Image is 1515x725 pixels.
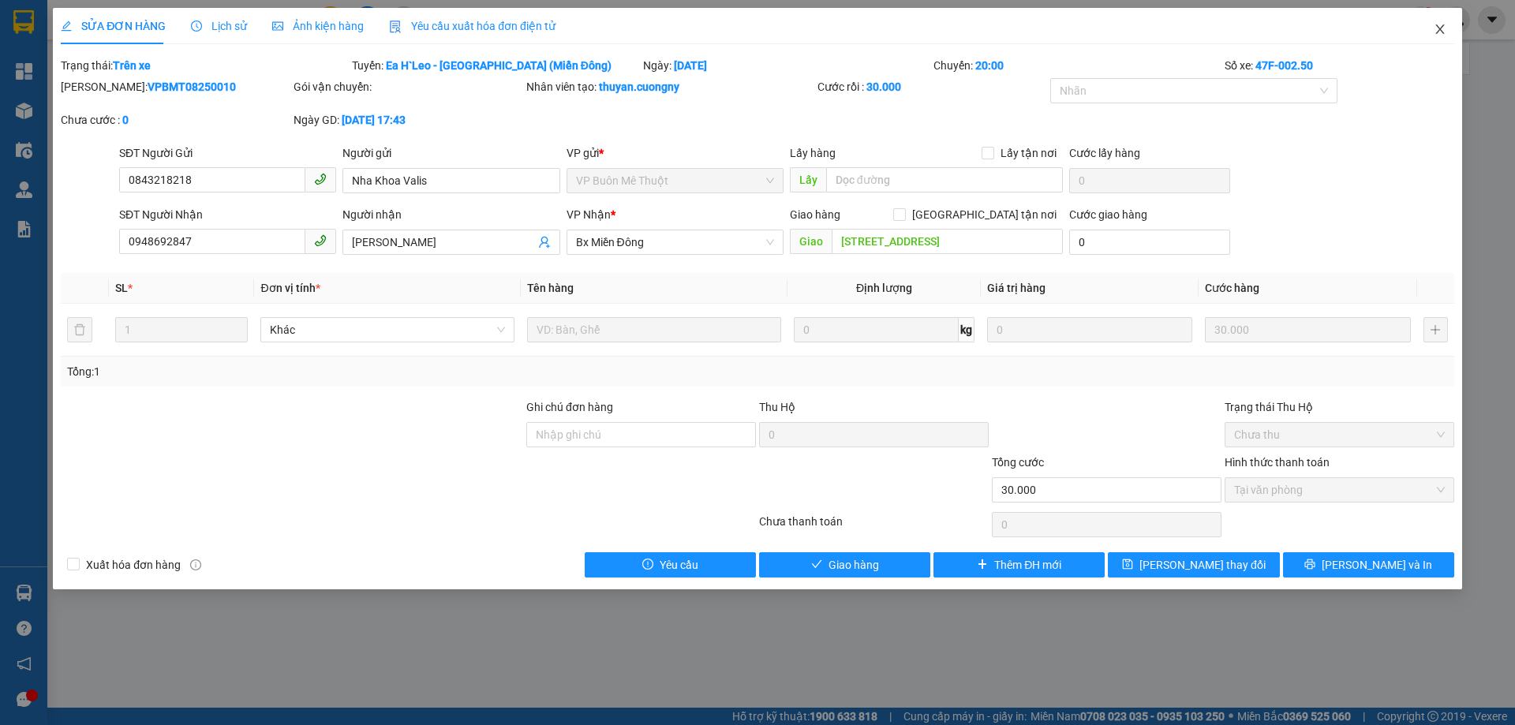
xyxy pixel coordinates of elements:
span: Lấy [790,167,826,192]
label: Hình thức thanh toán [1225,456,1330,469]
span: Cước hàng [1205,282,1259,294]
span: Đơn vị tính [260,282,320,294]
label: Cước giao hàng [1069,208,1147,221]
b: Ea H`Leo - [GEOGRAPHIC_DATA] (Miền Đông) [386,59,612,72]
span: Ảnh kiện hàng [272,20,364,32]
span: Giá trị hàng [987,282,1046,294]
div: Cước rồi : [817,78,1047,95]
div: VP gửi [567,144,784,162]
div: Người nhận [342,206,559,223]
span: Giao hàng [790,208,840,221]
span: [GEOGRAPHIC_DATA] tận nơi [906,206,1063,223]
b: thuyan.cuongny [599,80,679,93]
span: Định lượng [856,282,912,294]
span: user-add [538,236,551,249]
span: clock-circle [191,21,202,32]
b: [DATE] [674,59,707,72]
button: Close [1418,8,1462,52]
div: Trạng thái Thu Hộ [1225,398,1454,416]
span: Yêu cầu [660,556,698,574]
div: Chuyến: [932,57,1223,74]
b: 47F-002.50 [1255,59,1313,72]
span: [PERSON_NAME] thay đổi [1139,556,1266,574]
span: Lấy hàng [790,147,836,159]
span: Yêu cầu xuất hóa đơn điện tử [389,20,555,32]
div: Tuyến: [350,57,642,74]
label: Ghi chú đơn hàng [526,401,613,413]
span: Lấy tận nơi [994,144,1063,162]
input: VD: Bàn, Ghế [527,317,781,342]
span: check [811,559,822,571]
span: Lịch sử [191,20,247,32]
label: Cước lấy hàng [1069,147,1140,159]
span: Giao [790,229,832,254]
div: Chưa thanh toán [757,513,990,540]
span: picture [272,21,283,32]
span: Tên hàng [527,282,574,294]
div: Người gửi [342,144,559,162]
b: [DATE] 17:43 [342,114,406,126]
button: printer[PERSON_NAME] và In [1283,552,1454,577]
span: plus [977,559,988,571]
span: exclamation-circle [642,559,653,571]
b: 30.000 [866,80,901,93]
div: SĐT Người Nhận [119,206,336,223]
div: Ngày: [642,57,933,74]
input: Dọc đường [832,229,1063,254]
img: icon [389,21,402,33]
b: VPBMT08250010 [148,80,236,93]
span: Giao hàng [829,556,879,574]
div: [PERSON_NAME]: [61,78,290,95]
button: save[PERSON_NAME] thay đổi [1108,552,1279,577]
span: edit [61,21,72,32]
span: VP Nhận [567,208,611,221]
input: Cước giao hàng [1069,230,1230,255]
span: save [1122,559,1133,571]
span: info-circle [190,559,201,570]
span: Thêm ĐH mới [994,556,1061,574]
input: Dọc đường [826,167,1063,192]
input: 0 [1205,317,1410,342]
span: Xuất hóa đơn hàng [80,556,187,574]
b: 0 [122,114,129,126]
input: Ghi chú đơn hàng [526,422,756,447]
span: [PERSON_NAME] và In [1322,556,1432,574]
div: Ngày GD: [294,111,523,129]
button: plusThêm ĐH mới [933,552,1105,577]
b: 20:00 [975,59,1004,72]
div: Tổng: 1 [67,363,585,380]
span: VP Buôn Mê Thuột [576,169,774,192]
button: checkGiao hàng [759,552,930,577]
span: kg [959,317,974,342]
span: Tại văn phòng [1234,478,1445,502]
span: phone [314,173,327,185]
button: plus [1423,317,1448,342]
span: Bx Miền Đông [576,230,774,254]
span: Khác [270,318,505,342]
div: SĐT Người Gửi [119,144,336,162]
input: 0 [987,317,1192,342]
button: delete [67,317,92,342]
div: Số xe: [1223,57,1456,74]
div: Nhân viên tạo: [526,78,814,95]
span: phone [314,234,327,247]
span: printer [1304,559,1315,571]
input: Cước lấy hàng [1069,168,1230,193]
button: exclamation-circleYêu cầu [585,552,756,577]
div: Gói vận chuyển: [294,78,523,95]
div: Trạng thái: [59,57,350,74]
b: Trên xe [113,59,151,72]
span: close [1434,23,1446,36]
span: Tổng cước [992,456,1044,469]
div: Chưa cước : [61,111,290,129]
span: Chưa thu [1234,423,1445,447]
span: SỬA ĐƠN HÀNG [61,20,166,32]
span: Thu Hộ [759,401,795,413]
span: SL [115,282,128,294]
